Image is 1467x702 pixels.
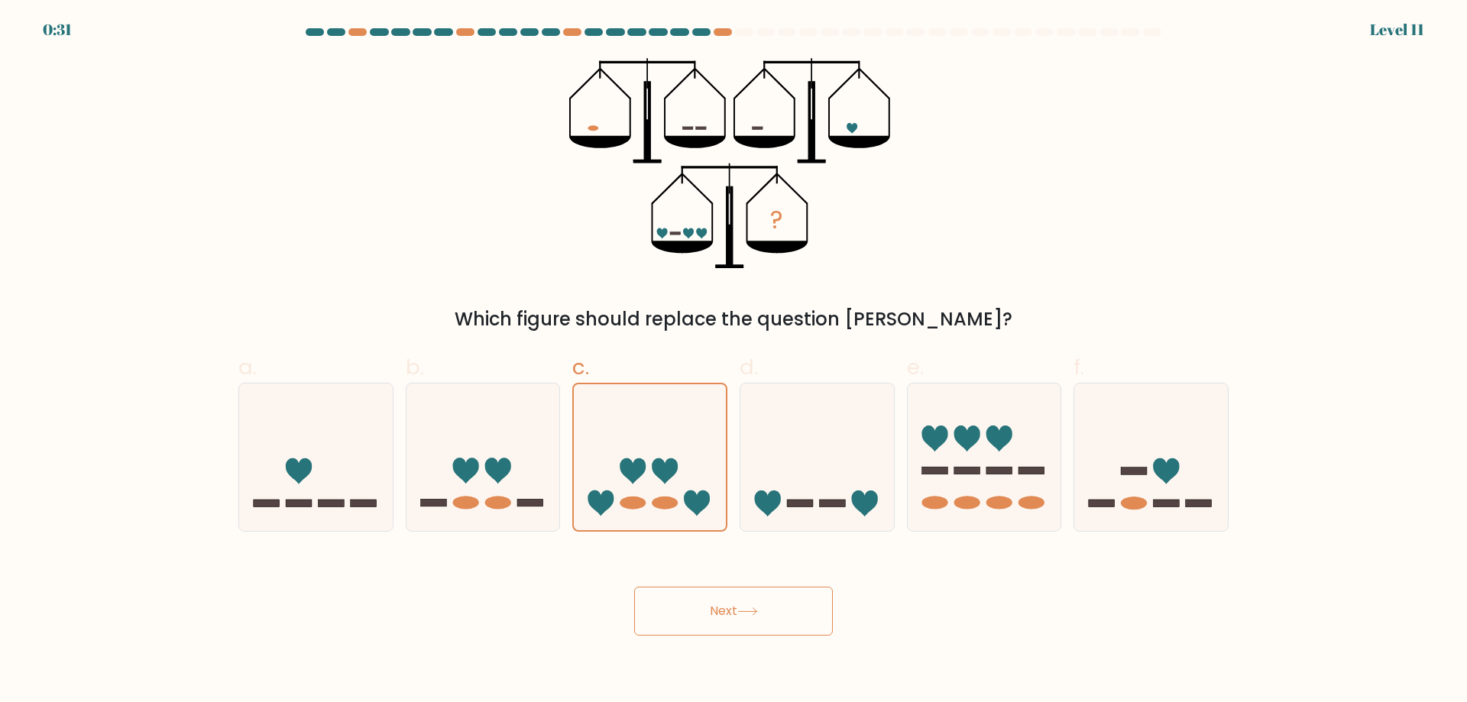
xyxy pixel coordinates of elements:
span: b. [406,352,424,382]
div: Level 11 [1370,18,1424,41]
span: c. [572,352,589,382]
div: 0:31 [43,18,72,41]
span: f. [1074,352,1084,382]
span: a. [238,352,257,382]
span: e. [907,352,924,382]
tspan: ? [770,202,783,237]
div: Which figure should replace the question [PERSON_NAME]? [248,306,1219,333]
button: Next [634,587,833,636]
span: d. [740,352,758,382]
